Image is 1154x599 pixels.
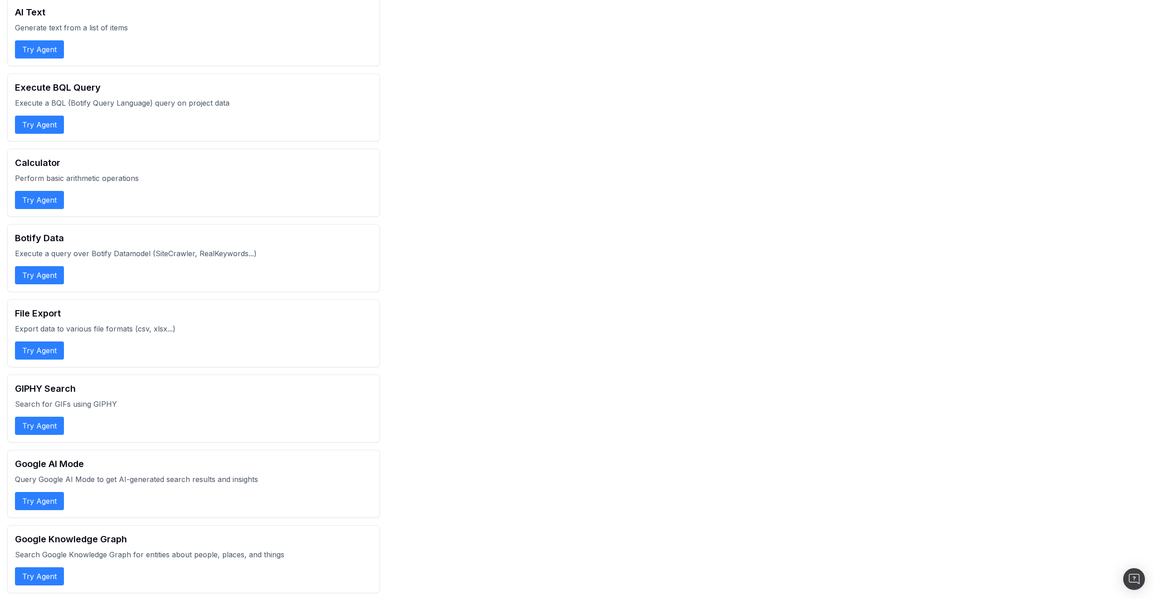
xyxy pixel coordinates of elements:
h2: Google Knowledge Graph [15,533,372,545]
h2: GIPHY Search [15,382,372,395]
p: Export data to various file formats (csv, xlsx...) [15,323,372,334]
h2: File Export [15,307,372,320]
p: Perform basic arithmetic operations [15,173,372,184]
h2: AI Text [15,6,372,19]
button: Try Agent [15,116,64,134]
p: Execute a BQL (Botify Query Language) query on project data [15,97,372,108]
h2: Execute BQL Query [15,81,372,94]
p: Search for GIFs using GIPHY [15,399,372,409]
h2: Botify Data [15,232,372,244]
p: Execute a query over Botify Datamodel (SiteCrawler, RealKeywords...) [15,248,372,259]
h2: Google AI Mode [15,458,372,470]
div: Open Intercom Messenger [1123,568,1145,590]
button: Try Agent [15,492,64,510]
p: Query Google AI Mode to get AI-generated search results and insights [15,474,372,485]
button: Try Agent [15,191,64,209]
button: Try Agent [15,417,64,435]
p: Search Google Knowledge Graph for entities about people, places, and things [15,549,372,560]
button: Try Agent [15,567,64,585]
button: Try Agent [15,40,64,58]
p: Generate text from a list of items [15,22,372,33]
button: Try Agent [15,266,64,284]
button: Try Agent [15,341,64,360]
h2: Calculator [15,156,372,169]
